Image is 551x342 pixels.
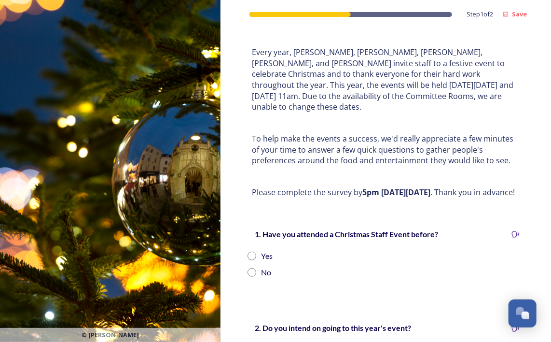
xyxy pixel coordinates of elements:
p: Every year, [PERSON_NAME], [PERSON_NAME], [PERSON_NAME], [PERSON_NAME], and [PERSON_NAME] invite ... [252,47,520,113]
strong: 1. Have you attended a Christmas Staff Event before? [255,229,438,239]
strong: 5pm [DATE][DATE] [362,187,430,198]
p: Please complete the survey by . Thank you in advance! [252,187,520,198]
strong: Save [512,10,527,18]
div: No [261,267,271,278]
span: Step 1 of 2 [467,10,493,19]
div: Yes [261,250,273,262]
strong: 2. Do you intend on going to this year's event? [255,323,411,332]
span: © [PERSON_NAME] [82,330,139,340]
p: To help make the events a success, we'd really appreciate a few minutes of your time to answer a ... [252,133,520,166]
button: Open Chat [509,299,537,328]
